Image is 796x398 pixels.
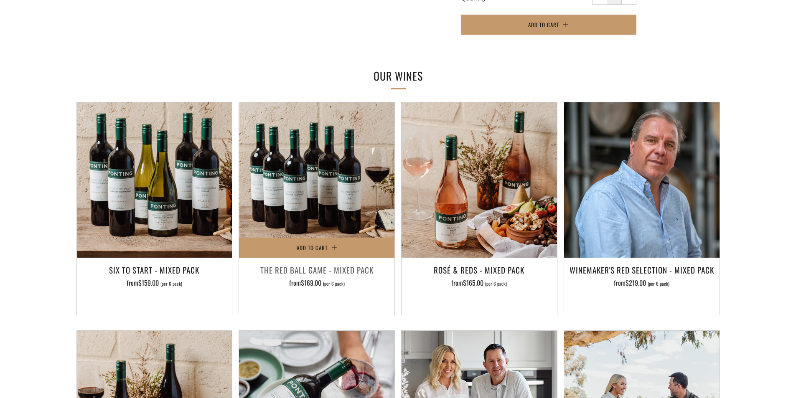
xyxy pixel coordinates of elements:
a: The Red Ball Game - Mixed Pack from$169.00 (per 6 pack) [239,263,394,304]
button: Add to Cart [461,15,636,35]
span: $165.00 [463,278,483,288]
h2: Our Wines [260,67,536,85]
span: from [614,278,669,288]
a: Winemaker's Red Selection - Mixed Pack from$219.00 (per 6 pack) [564,263,720,304]
span: from [289,278,345,288]
span: from [451,278,507,288]
h3: The Red Ball Game - Mixed Pack [243,263,390,277]
span: Add to Cart [297,243,328,252]
span: $159.00 [138,278,159,288]
span: $219.00 [626,278,646,288]
button: Add to Cart [239,238,394,258]
span: (per 6 pack) [648,281,669,286]
h3: Six To Start - Mixed Pack [81,263,228,277]
h3: Rosé & Reds - Mixed Pack [406,263,553,277]
span: $169.00 [301,278,321,288]
span: from [127,278,182,288]
span: (per 6 pack) [160,281,182,286]
span: (per 6 pack) [485,281,507,286]
span: (per 6 pack) [323,281,345,286]
h3: Winemaker's Red Selection - Mixed Pack [568,263,715,277]
a: Six To Start - Mixed Pack from$159.00 (per 6 pack) [77,263,232,304]
a: Rosé & Reds - Mixed Pack from$165.00 (per 6 pack) [402,263,557,304]
span: Add to Cart [528,20,559,29]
